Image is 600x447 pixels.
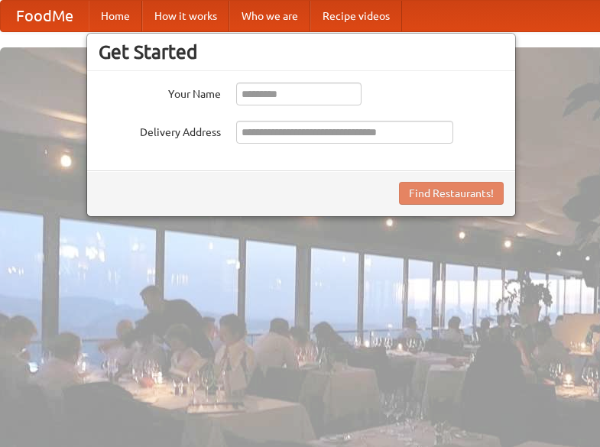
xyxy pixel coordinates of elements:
[399,182,504,205] button: Find Restaurants!
[99,40,504,63] h3: Get Started
[229,1,310,31] a: Who we are
[1,1,89,31] a: FoodMe
[142,1,229,31] a: How it works
[99,121,221,140] label: Delivery Address
[99,83,221,102] label: Your Name
[310,1,402,31] a: Recipe videos
[89,1,142,31] a: Home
